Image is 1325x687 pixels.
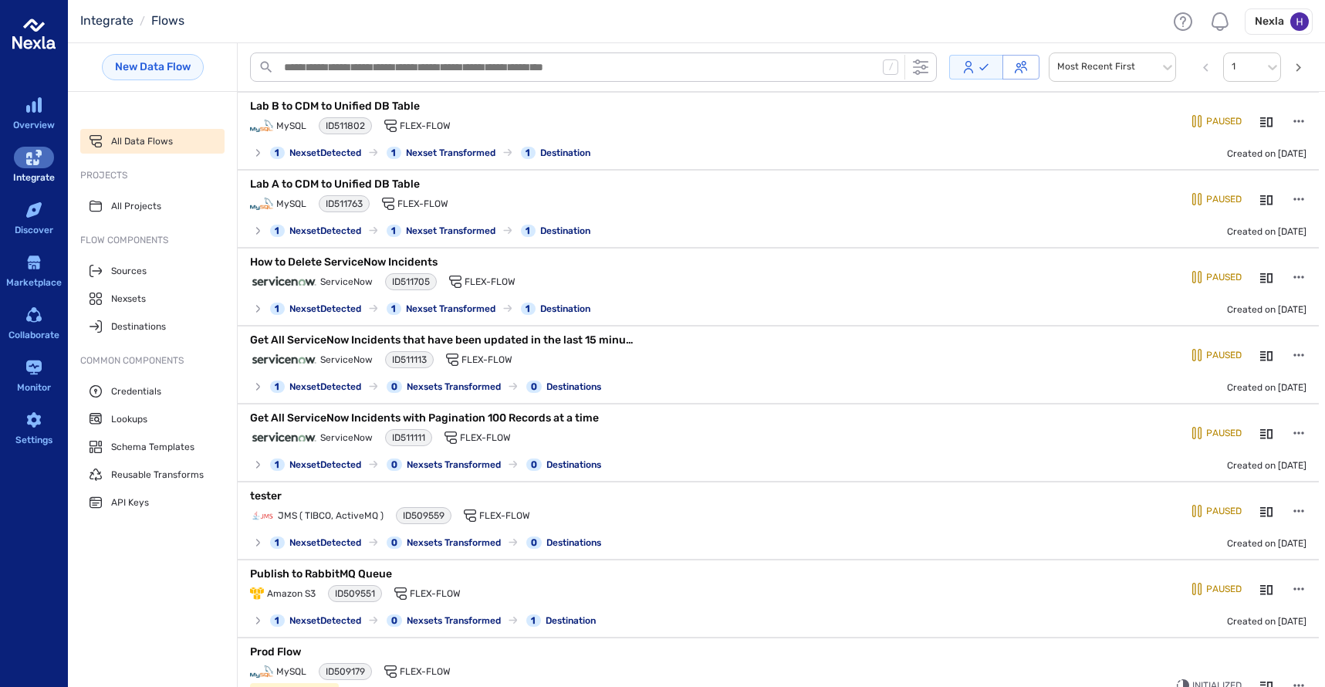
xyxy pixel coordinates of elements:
span: Flex-Flow [410,587,461,600]
button: Details [1260,271,1273,283]
span: Nexset Detected [289,225,361,237]
span: MySQL [276,665,306,678]
div: chip-with-copy [319,663,372,680]
p: Prod Flow [250,645,636,660]
span: Created on [DATE] [1227,459,1306,472]
span: Flex-Flow [400,665,451,678]
span: MySQL [276,120,306,132]
a: Credentials [80,379,225,404]
p: tester [250,489,636,504]
span: Flex-Flow [479,509,530,522]
svg: Details [1260,506,1273,518]
div: 0 [387,381,402,393]
div: chip-with-copy [328,585,382,602]
span: Reusable Transforms [111,469,204,481]
span: ServiceNow [320,276,373,288]
svg: Details [1260,350,1273,362]
span: Destinations [546,536,601,549]
p: Get All ServiceNow Incidents that have been updated in the last 15 minutes [250,333,636,348]
a: Marketplace [9,250,59,293]
div: chip-with-copy [385,351,434,368]
div: 1 [521,147,536,159]
a: Reusable Transforms [80,462,225,487]
span: Flex-Flow [460,431,511,444]
span: Nexset Transformed [406,225,495,237]
span: Flex-Flow [400,120,451,132]
div: chip-with-copy [385,273,437,290]
span: Nexset Detected [289,147,361,159]
span: Destination [540,225,590,237]
div: 1 [270,459,285,471]
span: Amazon S3 [267,587,316,600]
span: ServiceNow [320,431,373,444]
span: Created on [DATE] [1227,303,1306,316]
p: Paused [1206,117,1242,126]
span: ID 511113 [392,354,427,365]
img: MySQL [250,198,273,210]
span: Nexset Detected [289,303,361,315]
span: Sources [111,265,147,277]
span: All Data Flows [111,135,173,147]
a: Sources [80,259,225,283]
div: 1 [526,614,541,627]
span: Created on [DATE] [1227,615,1306,628]
a: Nexsets [80,286,225,311]
span: ID 509559 [403,510,444,521]
div: Integrate [13,170,55,186]
div: 1 [387,303,401,315]
a: Discover [9,198,59,241]
div: Overview [13,117,55,134]
span: ID 509179 [326,666,365,677]
a: Collaborate [9,303,59,346]
div: 0 [526,381,542,393]
span: Destinations [546,381,601,393]
span: Destination [546,614,596,627]
span: Flex-Flow [465,276,515,288]
button: Details [1260,115,1273,127]
div: Monitor [17,380,51,396]
div: 1 [270,303,285,315]
span: Nexsets Transformed [407,381,501,393]
img: ServiceNow [250,276,317,288]
p: Paused [1206,506,1242,516]
p: How to Delete ServiceNow Incidents [250,255,636,270]
span: JMS ( TIBCO, ActiveMQ ) [278,509,384,522]
span: Nexsets [111,293,146,305]
span: MySQL [276,198,306,210]
span: Created on [DATE] [1227,225,1306,238]
a: Integrate [9,145,59,188]
div: 1 [387,147,401,159]
span: Destination [540,147,590,159]
div: chip-with-copy [396,507,451,524]
span: ID 511705 [392,276,430,287]
p: Paused [1206,272,1242,282]
img: MySQL [250,120,273,132]
span: API Keys [111,496,149,509]
img: MySQL [250,665,273,678]
div: Access Level-uncontrolled [949,55,1039,80]
img: ServiceNow [250,354,317,366]
button: Details [1260,583,1273,595]
div: chip-with-copy [319,117,372,134]
div: chip-with-copy [385,429,432,446]
span: Common Components [80,354,225,367]
button: Accessible to me [1002,55,1039,80]
span: Nexsets Transformed [407,614,501,627]
div: Marketplace [6,275,62,291]
span: ID 511802 [326,120,365,131]
a: Lookups [80,407,225,431]
p: Paused [1206,350,1242,360]
div: 1 [270,536,285,549]
span: Nexset Transformed [406,147,495,159]
span: Destination [540,303,590,315]
a: New Data Flow [102,54,204,80]
span: Nexset Detected [289,381,361,393]
div: 1 [387,225,401,237]
svg: Details [1260,272,1273,284]
div: Notifications [1208,9,1232,34]
img: JMS ( TIBCO, ActiveMQ ) [250,509,275,522]
p: Paused [1206,428,1242,438]
div: Discover [15,222,53,239]
div: 0 [387,459,402,471]
button: Owned by me [949,55,1003,80]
